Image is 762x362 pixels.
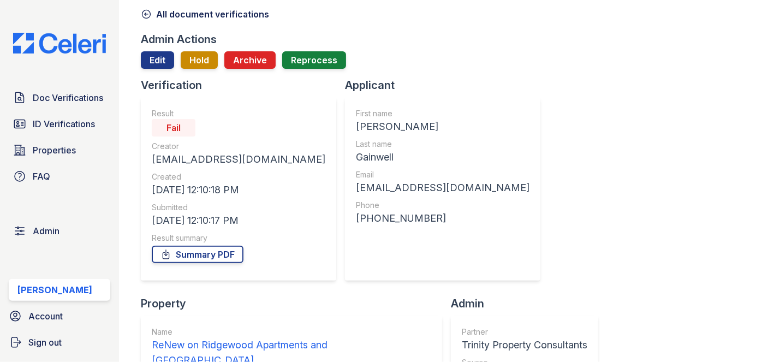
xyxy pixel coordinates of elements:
div: [PHONE_NUMBER] [356,211,529,226]
div: Creator [152,141,325,152]
div: [PERSON_NAME] [356,119,529,134]
div: Applicant [345,78,549,93]
a: All document verifications [141,8,269,21]
div: Admin Actions [141,32,217,47]
div: [DATE] 12:10:18 PM [152,182,325,198]
a: Properties [9,139,110,161]
span: ID Verifications [33,117,95,130]
button: Hold [181,51,218,69]
button: Reprocess [282,51,346,69]
a: Admin [9,220,110,242]
span: Account [28,310,63,323]
div: Result [152,108,325,119]
div: Gainwell [356,150,529,165]
div: Trinity Property Consultants [462,337,587,353]
a: Edit [141,51,174,69]
div: First name [356,108,529,119]
a: Sign out [4,331,115,353]
div: [EMAIL_ADDRESS][DOMAIN_NAME] [152,152,325,167]
div: Property [141,296,451,311]
div: Fail [152,119,195,137]
img: CE_Logo_Blue-a8612792a0a2168367f1c8372b55b34899dd931a85d93a1a3d3e32e68fde9ad4.png [4,33,115,54]
a: ID Verifications [9,113,110,135]
div: Result summary [152,233,325,244]
div: Phone [356,200,529,211]
div: Created [152,171,325,182]
span: FAQ [33,170,50,183]
div: Admin [451,296,607,311]
div: Verification [141,78,345,93]
div: [DATE] 12:10:17 PM [152,213,325,228]
span: Admin [33,224,59,238]
div: Name [152,327,431,337]
a: Summary PDF [152,246,243,263]
div: Partner [462,327,587,337]
div: [PERSON_NAME] [17,283,92,296]
div: Submitted [152,202,325,213]
span: Doc Verifications [33,91,103,104]
div: Email [356,169,529,180]
a: Doc Verifications [9,87,110,109]
span: Sign out [28,336,62,349]
span: Properties [33,144,76,157]
a: Account [4,305,115,327]
button: Archive [224,51,276,69]
div: Last name [356,139,529,150]
div: [EMAIL_ADDRESS][DOMAIN_NAME] [356,180,529,195]
a: FAQ [9,165,110,187]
